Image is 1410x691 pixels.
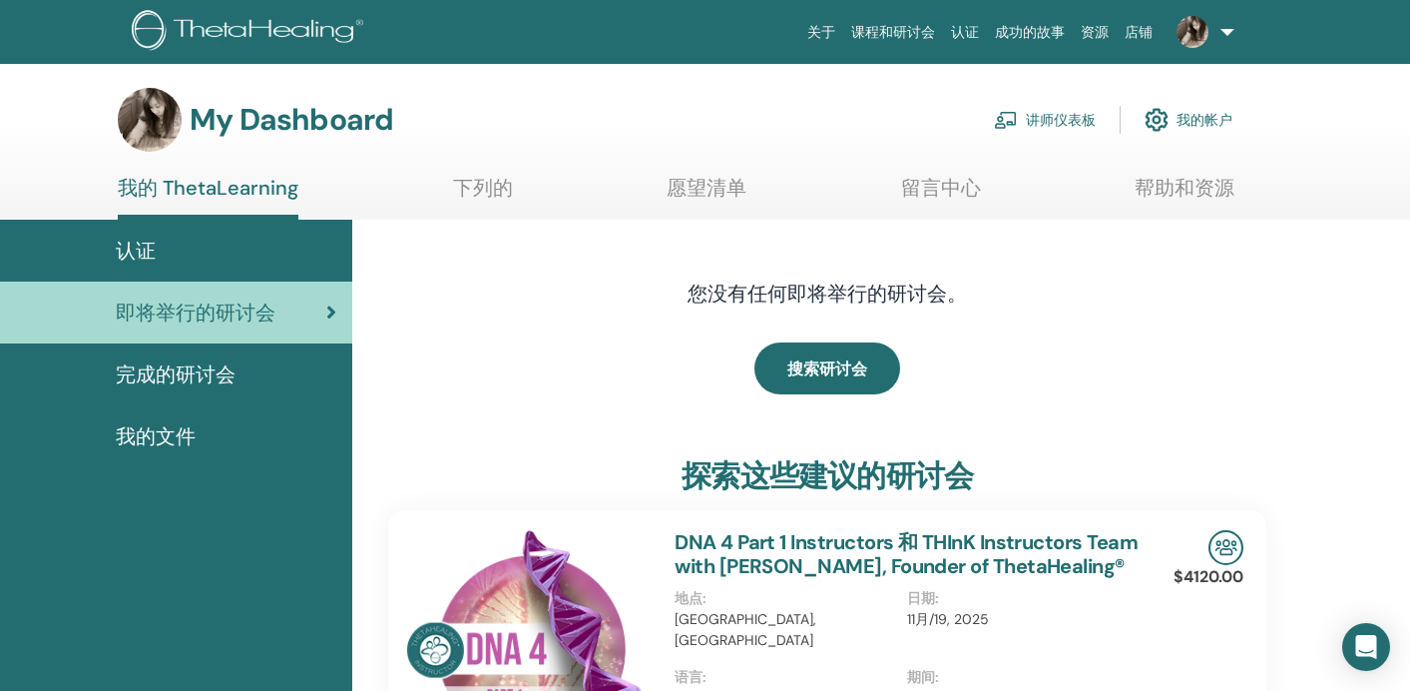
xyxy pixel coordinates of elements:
[907,588,1128,609] p: 日期 :
[943,14,987,51] a: 认证
[675,667,895,688] p: 语言 :
[901,176,981,215] a: 留言中心
[1145,98,1232,142] a: 我的帐户
[190,102,393,138] h3: My Dashboard
[907,667,1128,688] p: 期间 :
[1176,16,1208,48] img: default.jpg
[118,176,298,220] a: 我的 ThetaLearning
[675,588,895,609] p: 地点 :
[116,421,196,451] span: 我的文件
[843,14,943,51] a: 课程和研讨会
[132,10,370,55] img: logo.png
[787,358,867,379] span: 搜索研讨会
[682,458,973,494] h3: 探索这些建议的研讨会
[907,609,1128,630] p: 11月/19, 2025
[675,529,1138,579] a: DNA 4 Part 1 Instructors 和 THInK Instructors Team with [PERSON_NAME], Founder of ThetaHealing®
[116,236,156,266] span: 认证
[675,609,895,651] p: [GEOGRAPHIC_DATA], [GEOGRAPHIC_DATA]
[453,176,513,215] a: 下列的
[799,14,843,51] a: 关于
[1342,623,1390,671] div: Open Intercom Messenger
[1117,14,1161,51] a: 店铺
[994,111,1018,129] img: chalkboard-teacher.svg
[994,98,1096,142] a: 讲师仪表板
[1073,14,1117,51] a: 资源
[1135,176,1234,215] a: 帮助和资源
[754,343,900,394] a: 搜索研讨会
[1174,565,1243,589] p: $4120.00
[118,88,182,152] img: default.jpg
[987,14,1073,51] a: 成功的故事
[513,282,1142,306] h4: 您没有任何即将举行的研讨会。
[116,359,235,389] span: 完成的研讨会
[667,176,746,215] a: 愿望清单
[116,298,275,328] span: 即将举行的研讨会
[1208,530,1243,565] img: In-Person Seminar
[1145,103,1169,137] img: cog.svg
